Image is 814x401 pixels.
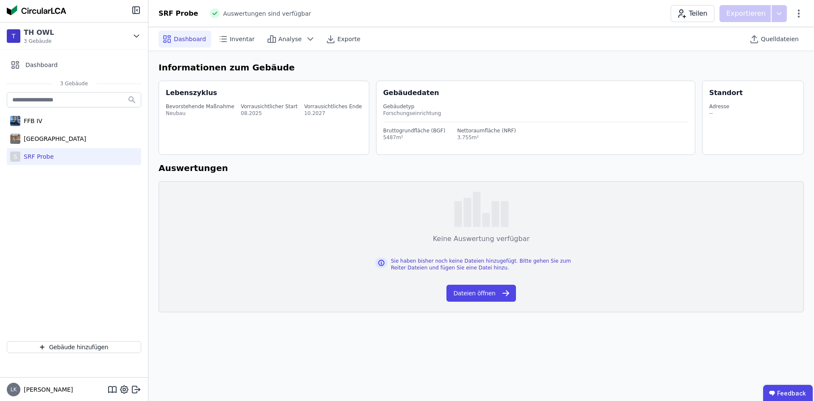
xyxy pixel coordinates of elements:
[454,192,509,227] img: empty-state
[391,258,587,271] div: Sie haben bisher noch keine Dateien hinzugefügt. Bitte gehen Sie zum Reiter Dateien und fügen Sie...
[7,29,20,43] div: T
[10,114,20,128] img: FFB IV
[304,110,362,117] div: 10.2027
[383,127,446,134] div: Bruttogrundfläche (BGF)
[20,385,73,394] span: [PERSON_NAME]
[241,103,298,110] div: Vorrausichtlicher Start
[10,132,20,146] img: Friedensschule Osnabrück
[383,103,688,110] div: Gebäudetyp
[24,38,54,45] span: 3 Gebäude
[304,103,362,110] div: Vorrausichtliches Ende
[20,117,42,125] div: FFB IV
[159,61,804,74] h6: Informationen zum Gebäude
[726,8,767,19] p: Exportieren
[24,28,54,38] div: TH OWL
[337,35,360,43] span: Exporte
[11,387,17,392] span: LK
[52,80,97,87] span: 3 Gebäude
[166,110,234,117] div: Neubau
[159,162,804,174] h6: Auswertungen
[20,152,54,161] div: SRF Probe
[383,134,446,141] div: 5487m²
[761,35,799,43] span: Quelldateien
[7,5,66,15] img: Concular
[166,88,217,98] div: Lebenszyklus
[279,35,302,43] span: Analyse
[383,110,688,117] div: Forschungseinrichtung
[10,151,20,162] div: S
[20,135,86,143] div: [GEOGRAPHIC_DATA]
[457,127,516,134] div: Nettoraumfläche (NRF)
[25,61,58,69] span: Dashboard
[166,103,234,110] div: Bevorstehende Maßnahme
[159,8,198,19] div: SRF Probe
[709,110,730,117] div: --
[709,103,730,110] div: Adresse
[230,35,255,43] span: Inventar
[433,234,530,244] div: Keine Auswertung verfügbar
[7,341,141,353] button: Gebäude hinzufügen
[446,285,516,302] button: Dateien öffnen
[383,88,695,98] div: Gebäudedaten
[174,35,206,43] span: Dashboard
[241,110,298,117] div: 08.2025
[223,9,311,18] span: Auswertungen sind verfügbar
[709,88,743,98] div: Standort
[671,5,714,22] button: Teilen
[457,134,516,141] div: 3.755m²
